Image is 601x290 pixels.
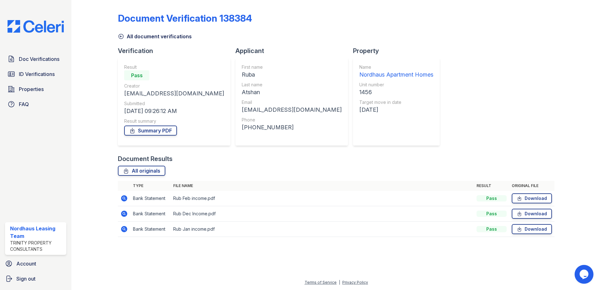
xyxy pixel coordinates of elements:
a: Privacy Policy [342,280,368,285]
div: Result summary [124,118,224,124]
a: All document verifications [118,33,192,40]
a: Name Nordhaus Apartment Homes [359,64,433,79]
div: Trinity Property Consultants [10,240,64,252]
div: Target move in date [359,99,433,105]
span: ID Verifications [19,70,55,78]
div: First name [242,64,342,70]
th: Type [130,181,171,191]
th: File name [171,181,474,191]
a: Account [3,257,69,270]
a: Download [512,209,552,219]
a: FAQ [5,98,66,110]
div: Email [242,99,342,105]
div: [EMAIL_ADDRESS][DOMAIN_NAME] [242,105,342,114]
a: All originals [118,166,165,176]
div: [DATE] 09:26:12 AM [124,107,224,115]
a: Download [512,193,552,203]
a: Download [512,224,552,234]
div: Pass [477,211,507,217]
a: Properties [5,83,66,95]
div: Verification [118,46,235,55]
img: CE_Logo_Blue-a8612792a0a2168367f1c8372b55b34899dd931a85d93a1a3d3e32e68fde9ad4.png [3,20,69,33]
span: Account [16,260,36,267]
td: Rub Jan income.pdf [171,222,474,237]
div: Last name [242,82,342,88]
div: | [339,280,340,285]
a: Terms of Service [305,280,337,285]
div: Pass [124,70,149,80]
th: Result [474,181,509,191]
div: Result [124,64,224,70]
td: Bank Statement [130,206,171,222]
div: [EMAIL_ADDRESS][DOMAIN_NAME] [124,89,224,98]
div: [DATE] [359,105,433,114]
div: Document Results [118,154,173,163]
div: Name [359,64,433,70]
div: Creator [124,83,224,89]
a: Summary PDF [124,126,177,136]
td: Bank Statement [130,222,171,237]
a: Sign out [3,272,69,285]
div: Pass [477,195,507,201]
span: Properties [19,85,44,93]
div: Ruba [242,70,342,79]
th: Original file [509,181,554,191]
a: Doc Verifications [5,53,66,65]
div: Nordhaus Leasing Team [10,225,64,240]
div: Phone [242,117,342,123]
div: Atshan [242,88,342,97]
div: 1456 [359,88,433,97]
div: Property [353,46,445,55]
div: [PHONE_NUMBER] [242,123,342,132]
div: Unit number [359,82,433,88]
div: Submitted [124,100,224,107]
div: Applicant [235,46,353,55]
div: Document Verification 138384 [118,13,252,24]
span: FAQ [19,100,29,108]
a: ID Verifications [5,68,66,80]
td: Rub Feb income.pdf [171,191,474,206]
iframe: chat widget [575,265,595,284]
div: Pass [477,226,507,232]
span: Sign out [16,275,36,282]
span: Doc Verifications [19,55,59,63]
td: Rub Dec Income.pdf [171,206,474,222]
div: Nordhaus Apartment Homes [359,70,433,79]
td: Bank Statement [130,191,171,206]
